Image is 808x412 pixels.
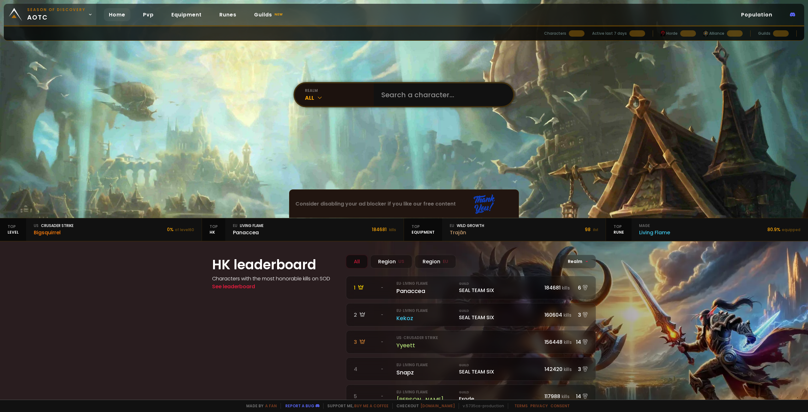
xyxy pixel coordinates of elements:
a: Pvp [138,8,159,21]
a: Consent [550,403,570,409]
span: - [381,285,383,290]
span: Top [614,224,624,230]
div: Realm [560,255,596,268]
div: 98 [585,226,598,233]
span: Top [412,224,435,230]
span: Checkout [392,403,455,409]
small: EU [443,258,448,265]
div: Wild Growth [450,223,484,229]
a: 4 -eu· Living FlameSnapz GuildSEAL TEAM SIX142420kills3 [346,357,596,381]
small: Season of Discovery [27,7,86,13]
span: 184681 [544,284,561,291]
a: TopRunemageLiving Flame80.9%equipped [606,218,808,241]
div: [PERSON_NAME] [396,395,455,404]
div: HK [202,218,225,241]
small: eu · Living Flame [396,362,428,367]
div: Kekoz [396,314,455,322]
div: equipment [404,218,442,241]
a: 5 -eu· Living Flame[PERSON_NAME] GuildExode117988kills14 [346,385,596,408]
input: Search a character... [377,83,506,106]
div: 184681 [372,226,396,233]
span: v. 5735ca - production [459,403,504,409]
small: us · Crusader Strike [396,335,438,340]
div: 80.9 % [767,226,800,233]
small: kills [389,227,396,232]
a: Terms [514,403,528,409]
small: new [273,11,284,18]
span: - [381,366,383,372]
small: US [398,258,404,265]
div: Crusader Strike [34,223,74,229]
div: SEAL TEAM SIX [459,363,541,376]
a: [DOMAIN_NAME] [420,403,455,409]
a: Report a bug [285,403,314,409]
span: 117988 [544,393,560,400]
a: Season of Discoveryaotc [4,4,96,25]
div: Yyeett [396,341,455,349]
a: Home [104,8,130,21]
small: ilvl [593,227,598,232]
span: - [381,312,383,318]
div: All [346,255,368,268]
small: equipped [782,227,800,232]
div: 3 [572,365,588,373]
small: kills [564,367,572,373]
small: Guild [459,363,541,368]
a: 2 -eu· Living FlameKekoz GuildSEAL TEAM SIX160604kills3 [346,303,596,326]
div: 3 [572,311,588,319]
div: Exode [459,390,541,403]
a: Buy me a coffee [354,403,389,409]
div: Consider disabling your ad blocker if you like our free content [289,190,519,218]
small: kills [561,394,569,400]
a: TopequipmenteuWild GrowthTrajân98 ilvl [404,218,606,241]
small: eu · Living Flame [396,308,428,313]
small: eu · Living Flame [396,281,428,286]
a: a fan [265,403,277,409]
div: SEAL TEAM SIX [459,308,541,321]
div: Panaccea [233,229,264,236]
div: Characters [544,31,566,36]
div: Guilds [758,31,770,36]
span: Support me, [323,403,389,409]
div: All [305,93,374,102]
small: eu · Living Flame [396,390,428,395]
small: Guild [459,281,541,286]
span: 160604 [544,311,562,319]
span: Top [8,224,19,230]
div: 6 [572,284,588,292]
div: Active last 7 days [592,31,627,36]
span: - [381,339,383,345]
a: 1 -eu· Living FlamePanaccea GuildSEAL TEAM SIX184681kills6 [346,276,596,299]
div: Panaccea [396,287,455,295]
div: Bigsquirrel [34,229,74,236]
div: Living Flame [233,223,264,229]
a: Guildsnew [249,8,289,21]
a: 3 -us· Crusader StrikeYyeett 156448kills14 [346,330,596,354]
div: 14 [572,392,588,400]
div: Alliance [704,31,724,36]
small: Guild [459,308,541,313]
span: 156448 [544,338,562,346]
a: Runes [214,8,241,21]
small: Guild [459,390,541,395]
div: Rune [606,218,632,241]
div: Region [370,255,412,268]
span: mage [639,223,650,229]
div: Snapz [396,368,455,377]
span: - [585,258,588,265]
a: Population [736,8,777,21]
h4: Characters with the most honorable kills on SOD [212,275,338,283]
div: Horde [661,31,678,36]
div: 0 % [167,226,194,233]
div: 2 [354,311,377,319]
a: Privacy [530,403,548,409]
span: eu [450,223,454,229]
span: us [34,223,39,229]
span: Top [210,224,218,230]
a: See leaderboard [212,283,255,290]
small: kills [562,285,570,291]
div: 14 [572,338,588,346]
div: realm [305,88,374,93]
div: Living Flame [639,229,670,236]
img: horde [704,31,708,36]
